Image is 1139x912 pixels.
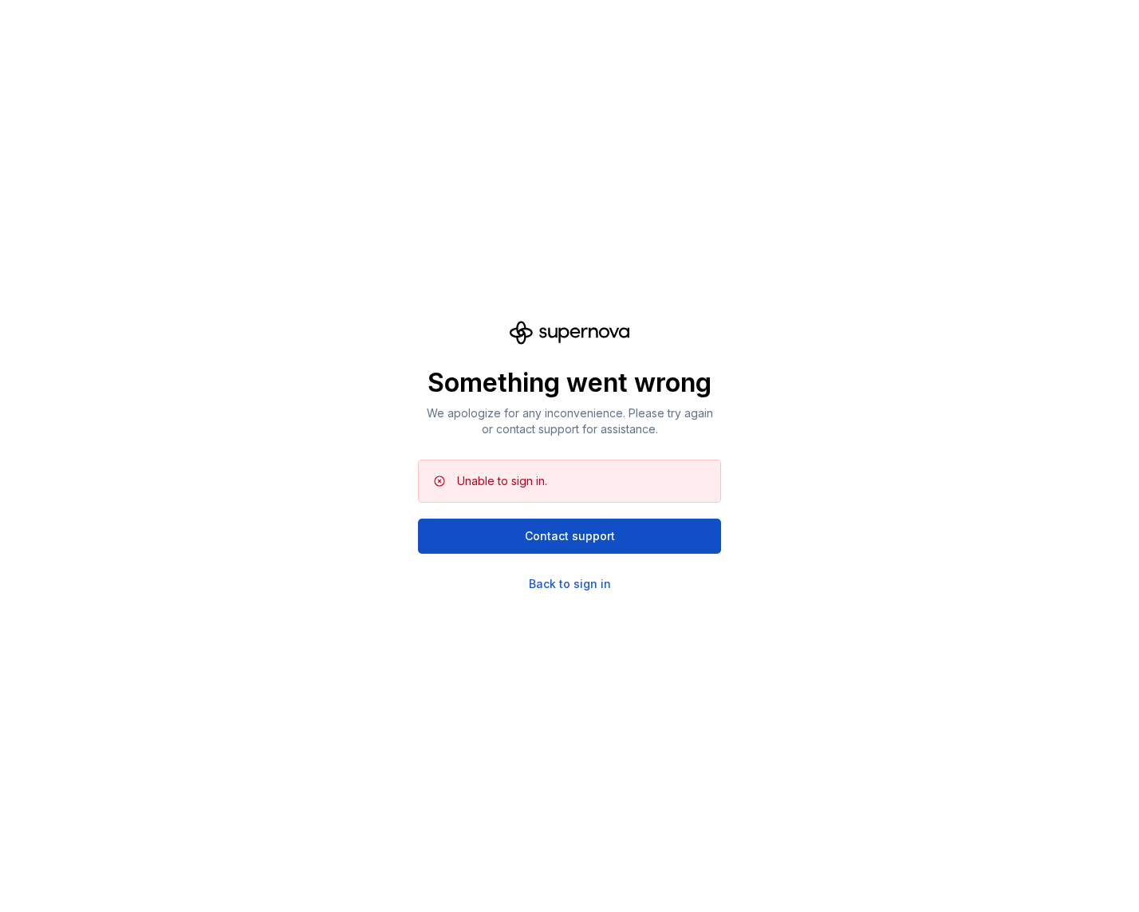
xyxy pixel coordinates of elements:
span: Contact support [525,528,615,544]
a: Back to sign in [529,576,611,592]
p: Something went wrong [418,367,721,399]
button: Contact support [418,519,721,554]
div: Unable to sign in. [457,473,547,489]
p: We apologize for any inconvenience. Please try again or contact support for assistance. [418,405,721,437]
